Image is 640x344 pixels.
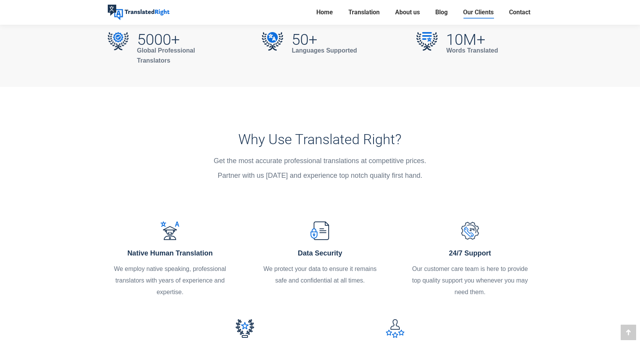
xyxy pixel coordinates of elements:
[509,9,530,16] span: Contact
[314,7,335,18] a: Home
[108,5,170,20] img: Translated Right
[386,319,404,338] img: null
[292,34,357,46] h2: 50+
[262,32,283,51] img: 50+
[258,263,382,286] div: We protect your data to ensure it remains safe and confidential at all times.
[463,9,494,16] span: Our Clients
[311,221,329,240] img: null
[461,7,496,18] a: Our Clients
[161,221,179,240] img: null
[433,7,450,18] a: Blog
[346,7,382,18] a: Translation
[258,248,382,259] div: Data Security
[108,248,233,259] div: Native Human Translation
[507,7,533,18] a: Contact
[236,319,254,338] img: null
[108,263,233,298] div: We employ native speaking, professional translators with years of experience and expertise.
[461,221,479,240] img: null
[292,47,357,54] strong: Languages Supported
[137,34,224,46] h2: 5000+
[407,248,532,259] div: 24/7 Support
[393,7,422,18] a: About us
[446,47,498,54] strong: Words Translated
[180,155,460,181] div: Get the most accurate professional translations at competitive prices.
[316,9,333,16] span: Home
[137,47,195,64] strong: Global Professional Translators
[446,34,498,46] h2: 10M+
[395,9,420,16] span: About us
[407,263,532,298] div: Our customer care team is here to provide top quality support you whenever you may need them.
[416,32,438,51] img: 10M+
[435,9,448,16] span: Blog
[180,131,460,148] h3: Why Use Translated Right?
[348,9,380,16] span: Translation
[108,32,129,50] img: 5000+
[180,170,460,181] p: Partner with us [DATE] and experience top notch quality first hand.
